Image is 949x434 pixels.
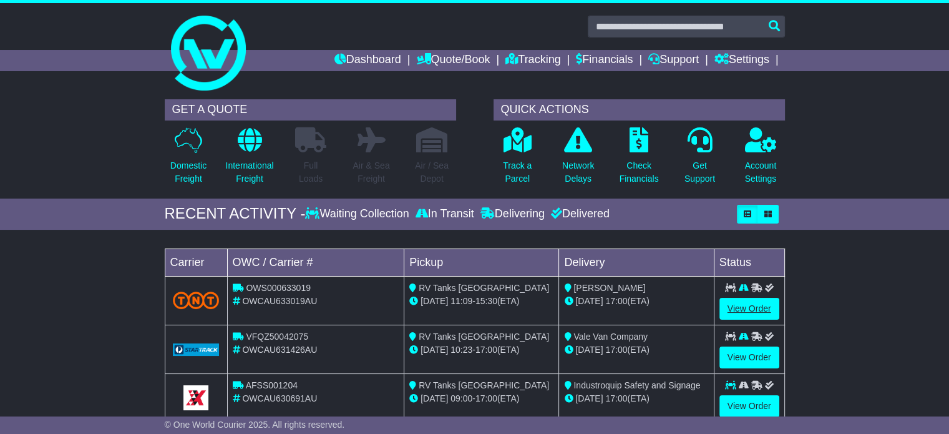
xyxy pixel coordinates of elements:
[295,159,326,185] p: Full Loads
[564,295,708,308] div: (ETA)
[225,127,274,192] a: InternationalFreight
[419,332,549,342] span: RV Tanks [GEOGRAPHIC_DATA]
[684,159,715,185] p: Get Support
[242,296,317,306] span: OWCAU633019AU
[165,249,227,276] td: Carrier
[412,207,477,221] div: In Transit
[334,50,401,71] a: Dashboard
[165,205,306,223] div: RECENT ACTIVITY -
[450,345,472,355] span: 10:23
[719,347,779,368] a: View Order
[246,380,298,390] span: AFSS001204
[409,392,553,405] div: - (ETA)
[620,159,659,185] p: Check Financials
[421,345,448,355] span: [DATE]
[419,380,549,390] span: RV Tanks [GEOGRAPHIC_DATA]
[170,159,207,185] p: Domestic Freight
[421,393,448,403] span: [DATE]
[744,127,777,192] a: AccountSettings
[305,207,412,221] div: Waiting Collection
[246,332,308,342] span: VFQZ50042075
[684,127,716,192] a: GetSupport
[170,127,207,192] a: DomesticFreight
[564,343,708,357] div: (ETA)
[502,127,532,192] a: Track aParcel
[477,207,548,221] div: Delivering
[415,159,449,185] p: Air / Sea Depot
[562,159,594,185] p: Network Delays
[719,395,779,417] a: View Order
[494,99,785,121] div: QUICK ACTIONS
[573,380,700,390] span: Industroquip Safety and Signage
[714,249,784,276] td: Status
[575,345,603,355] span: [DATE]
[575,393,603,403] span: [DATE]
[648,50,699,71] a: Support
[745,159,777,185] p: Account Settings
[409,343,553,357] div: - (ETA)
[173,292,220,308] img: TNT_Domestic.png
[605,393,627,403] span: 17:00
[409,295,553,308] div: - (ETA)
[242,393,317,403] span: OWCAU630691AU
[605,296,627,306] span: 17:00
[353,159,389,185] p: Air & Sea Freight
[503,159,532,185] p: Track a Parcel
[173,343,220,356] img: GetCarrierServiceLogo
[576,50,633,71] a: Financials
[714,50,769,71] a: Settings
[719,298,779,320] a: View Order
[165,99,456,121] div: GET A QUOTE
[242,345,317,355] span: OWCAU631426AU
[564,392,708,405] div: (ETA)
[475,296,497,306] span: 15:30
[450,393,472,403] span: 09:00
[165,420,345,430] span: © One World Courier 2025. All rights reserved.
[404,249,559,276] td: Pickup
[605,345,627,355] span: 17:00
[416,50,490,71] a: Quote/Book
[450,296,472,306] span: 11:09
[619,127,659,192] a: CheckFinancials
[227,249,404,276] td: OWC / Carrier #
[562,127,595,192] a: NetworkDelays
[548,207,610,221] div: Delivered
[419,283,549,293] span: RV Tanks [GEOGRAPHIC_DATA]
[225,159,273,185] p: International Freight
[421,296,448,306] span: [DATE]
[573,283,645,293] span: [PERSON_NAME]
[246,283,311,293] span: OWS000633019
[183,385,208,410] img: GetCarrierServiceLogo
[559,249,714,276] td: Delivery
[505,50,560,71] a: Tracking
[475,345,497,355] span: 17:00
[573,332,648,342] span: Vale Van Company
[475,393,497,403] span: 17:00
[575,296,603,306] span: [DATE]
